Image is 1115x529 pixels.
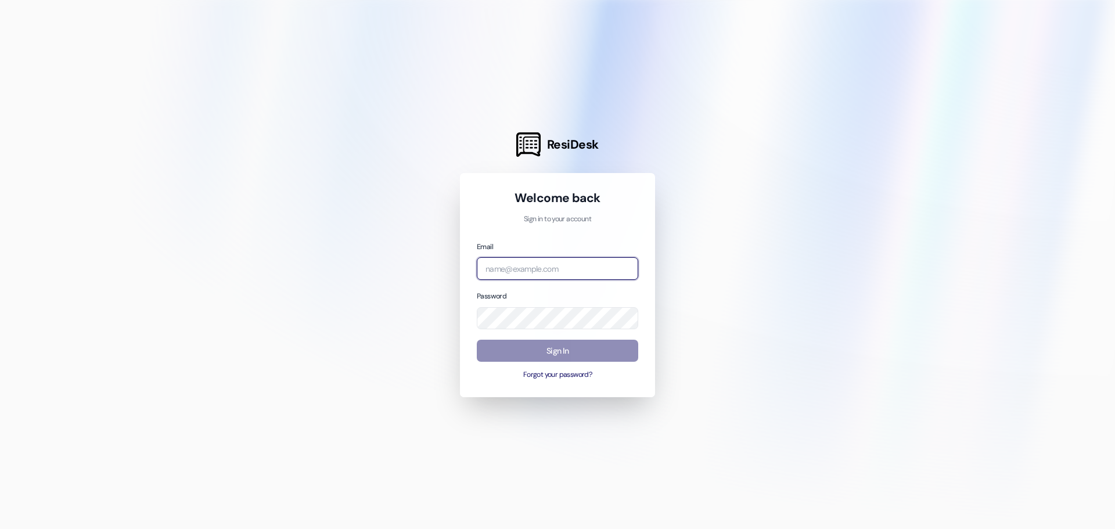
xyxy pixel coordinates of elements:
input: name@example.com [477,257,638,280]
button: Forgot your password? [477,370,638,380]
label: Password [477,292,506,301]
h1: Welcome back [477,190,638,206]
img: ResiDesk Logo [516,132,541,157]
button: Sign In [477,340,638,362]
p: Sign in to your account [477,214,638,225]
label: Email [477,242,493,251]
span: ResiDesk [547,136,599,153]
